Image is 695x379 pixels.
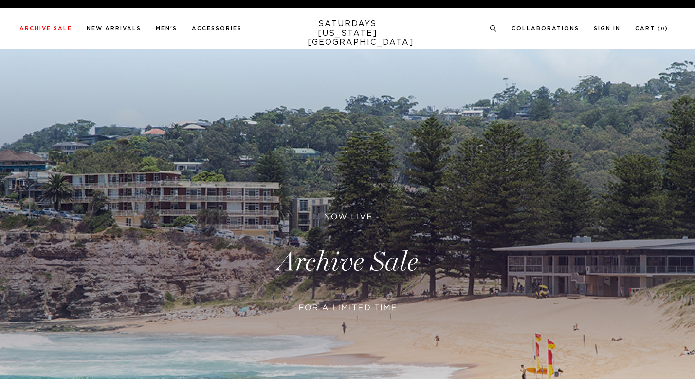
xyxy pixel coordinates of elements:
a: SATURDAYS[US_STATE][GEOGRAPHIC_DATA] [308,19,388,47]
small: 0 [661,27,665,31]
a: Accessories [192,26,242,31]
a: New Arrivals [87,26,141,31]
a: Collaborations [512,26,579,31]
a: Men's [156,26,177,31]
a: Cart (0) [635,26,668,31]
a: Archive Sale [19,26,72,31]
a: Sign In [594,26,621,31]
